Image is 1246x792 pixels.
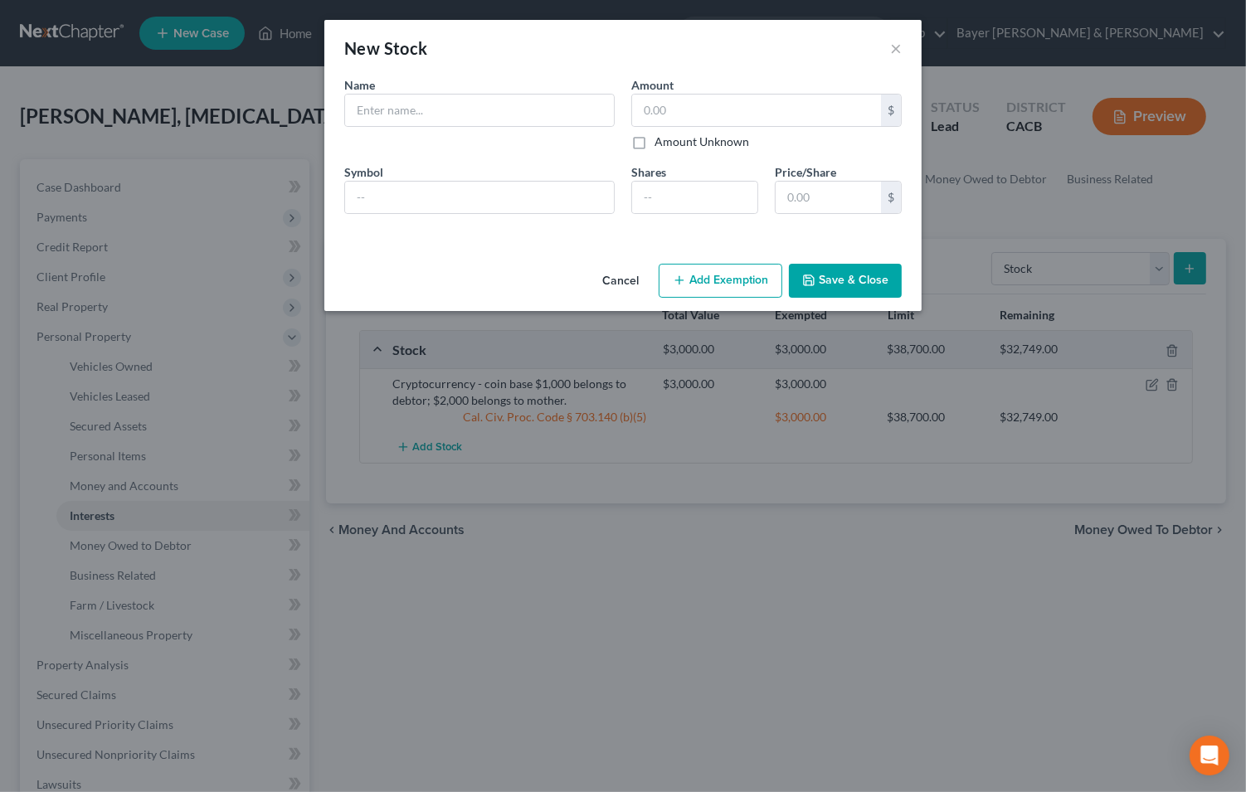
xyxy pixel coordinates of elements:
input: Enter name... [345,95,614,126]
div: New Stock [344,36,428,60]
div: Open Intercom Messenger [1190,736,1229,775]
div: $ [881,182,901,213]
input: 0.00 [776,182,881,213]
span: Name [344,78,375,92]
input: -- [345,182,614,213]
input: 0.00 [632,95,881,126]
label: Price/Share [775,163,836,181]
div: $ [881,95,901,126]
button: Save & Close [789,264,902,299]
label: Shares [631,163,666,181]
label: Symbol [344,163,383,181]
label: Amount Unknown [655,134,749,150]
button: × [890,38,902,58]
button: Cancel [589,265,652,299]
input: -- [632,182,757,213]
label: Amount [631,76,674,94]
button: Add Exemption [659,264,782,299]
